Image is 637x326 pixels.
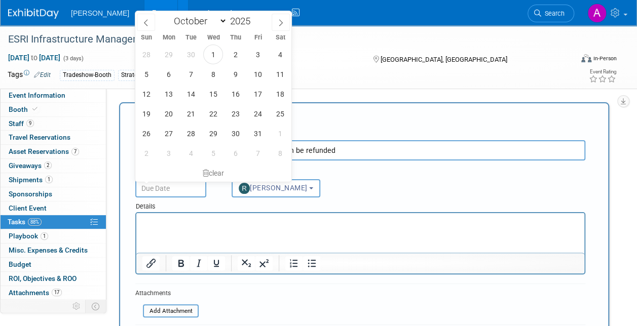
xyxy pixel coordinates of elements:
[9,91,65,99] span: Event Information
[8,9,59,19] img: ExhibitDay
[9,274,77,282] span: ROI, Objectives & ROO
[202,34,224,41] span: Wed
[587,4,607,23] img: Amy Reese
[28,218,42,226] span: 88%
[203,104,223,124] span: October 22, 2025
[232,179,320,197] button: [PERSON_NAME]
[270,104,290,124] span: October 25, 2025
[45,176,53,183] span: 1
[8,218,42,226] span: Tasks
[1,272,106,286] a: ROI, Objectives & ROO
[34,71,51,78] a: Edit
[238,256,255,270] button: Subscript
[528,53,617,68] div: Event Format
[1,187,106,201] a: Sponsorships
[528,5,574,22] a: Search
[136,84,156,104] span: October 12, 2025
[169,15,227,27] select: Month
[9,105,40,113] span: Booth
[181,124,201,143] span: October 28, 2025
[239,184,308,192] span: [PERSON_NAME]
[158,34,180,41] span: Mon
[255,256,273,270] button: Superscript
[118,70,180,80] div: Strategic Consulting
[71,148,79,155] span: 7
[203,124,223,143] span: October 29, 2025
[1,201,106,215] a: Client Event
[1,258,106,271] a: Budget
[52,289,62,296] span: 17
[135,140,585,160] input: Name of task or a short description
[581,54,591,62] img: Format-Inperson.png
[541,10,565,17] span: Search
[9,147,79,155] span: Asset Reservations
[1,145,106,158] a: Asset Reservations7
[86,300,106,313] td: Toggle Event Tabs
[159,124,178,143] span: October 27, 2025
[32,106,38,112] i: Booth reservation complete
[224,34,247,41] span: Thu
[226,143,245,163] span: November 6, 2025
[226,84,245,104] span: October 16, 2025
[1,286,106,300] a: Attachments17
[203,45,223,64] span: October 1, 2025
[270,45,290,64] span: October 4, 2025
[381,56,507,63] span: [GEOGRAPHIC_DATA], [GEOGRAPHIC_DATA]
[136,124,156,143] span: October 26, 2025
[136,64,156,84] span: October 5, 2025
[9,204,47,212] span: Client Event
[1,117,106,131] a: Staff9
[5,30,565,49] div: ESRI Infrastructure Management & GIS Conference 2025
[44,161,52,169] span: 2
[593,55,617,62] div: In-Person
[26,119,34,127] span: 9
[8,69,51,81] td: Tags
[135,34,158,41] span: Sun
[203,64,223,84] span: October 8, 2025
[159,84,178,104] span: October 13, 2025
[226,45,245,64] span: October 2, 2025
[9,289,62,297] span: Attachments
[248,124,268,143] span: October 31, 2025
[1,103,106,116] a: Booth
[9,161,52,170] span: Giveaways
[135,165,291,182] div: clear
[135,289,199,298] div: Attachments
[303,256,320,270] button: Bullet list
[208,256,225,270] button: Underline
[136,213,584,253] iframe: Rich Text Area
[71,9,129,17] span: [PERSON_NAME]
[172,256,190,270] button: Bold
[135,179,206,197] input: Due Date
[9,190,52,198] span: Sponsorships
[248,45,268,64] span: October 3, 2025
[159,45,178,64] span: September 29, 2025
[270,143,290,163] span: November 8, 2025
[60,70,115,80] div: Tradeshow-Booth
[136,45,156,64] span: September 28, 2025
[9,232,48,240] span: Playbook
[1,131,106,144] a: Travel Reservations
[135,114,585,125] div: New Task
[9,133,70,141] span: Travel Reservations
[1,229,106,243] a: Playbook1
[203,84,223,104] span: October 15, 2025
[248,84,268,104] span: October 17, 2025
[226,104,245,124] span: October 23, 2025
[9,176,53,184] span: Shipments
[180,34,202,41] span: Tue
[181,104,201,124] span: October 21, 2025
[8,53,61,62] span: [DATE] [DATE]
[248,64,268,84] span: October 10, 2025
[226,64,245,84] span: October 9, 2025
[41,232,48,240] span: 1
[248,104,268,124] span: October 24, 2025
[227,15,257,27] input: Year
[181,84,201,104] span: October 14, 2025
[270,64,290,84] span: October 11, 2025
[136,143,156,163] span: November 2, 2025
[285,256,303,270] button: Numbered list
[136,104,156,124] span: October 19, 2025
[248,143,268,163] span: November 7, 2025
